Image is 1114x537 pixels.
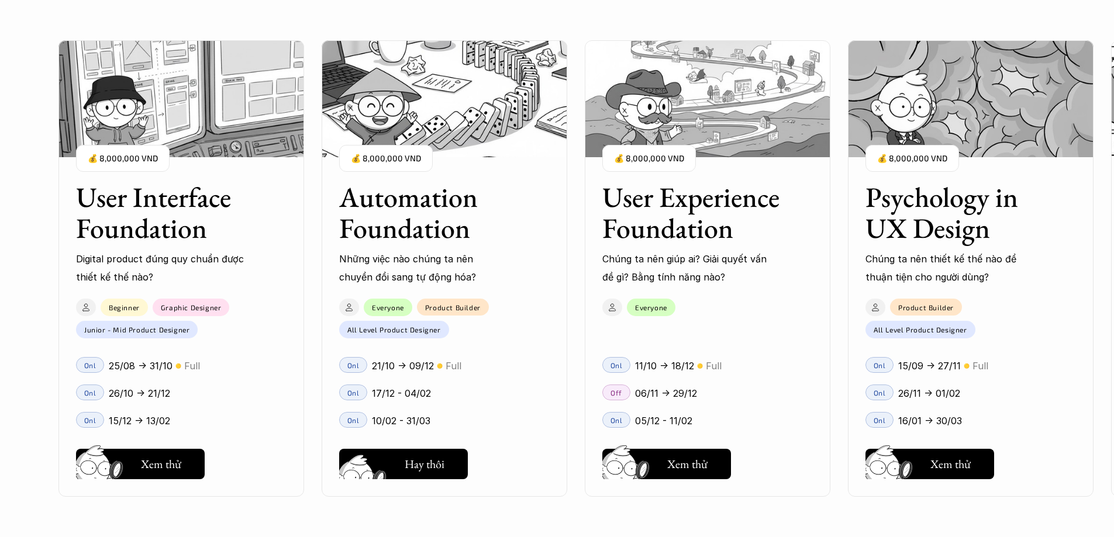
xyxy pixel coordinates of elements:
[76,182,257,244] h3: User Interface Foundation
[446,357,461,375] p: Full
[372,384,431,402] p: 17/12 - 04/02
[425,303,481,311] p: Product Builder
[372,412,430,429] p: 10/02 - 31/03
[898,384,960,402] p: 26/11 -> 01/02
[898,412,962,429] p: 16/01 -> 30/03
[372,357,434,375] p: 21/10 -> 09/12
[141,456,181,472] h5: Xem thử
[602,250,772,286] p: Chúng ta nên giúp ai? Giải quyết vấn đề gì? Bằng tính năng nào?
[874,389,886,397] p: Onl
[635,357,694,375] p: 11/10 -> 18/12
[347,389,360,397] p: Onl
[372,303,404,311] p: Everyone
[88,151,158,167] p: 💰 8,000,000 VND
[184,357,200,375] p: Full
[874,361,886,369] p: Onl
[898,303,954,311] p: Product Builder
[76,250,246,286] p: Digital product đúng quy chuẩn được thiết kế thế nào?
[347,361,360,369] p: Onl
[930,456,971,472] h5: Xem thử
[339,444,468,479] a: Hay thôi
[109,357,173,375] p: 25/08 -> 31/10
[339,449,468,479] button: Hay thôi
[347,325,441,334] p: All Level Product Designer
[898,357,961,375] p: 15/09 -> 27/11
[602,444,731,479] a: Xem thử
[611,389,622,397] p: Off
[76,444,205,479] a: Xem thử
[602,449,731,479] button: Xem thử
[635,303,667,311] p: Everyone
[109,384,170,402] p: 26/10 -> 21/12
[611,361,623,369] p: Onl
[706,357,722,375] p: Full
[877,151,947,167] p: 💰 8,000,000 VND
[84,325,189,334] p: Junior - Mid Product Designer
[351,151,421,167] p: 💰 8,000,000 VND
[865,449,994,479] button: Xem thử
[611,416,623,424] p: Onl
[602,182,784,244] h3: User Experience Foundation
[667,456,708,472] h5: Xem thử
[339,250,509,286] p: Những việc nào chúng ta nên chuyển đổi sang tự động hóa?
[76,449,205,479] button: Xem thử
[697,362,703,370] p: 🟡
[109,412,170,429] p: 15/12 -> 13/02
[972,357,988,375] p: Full
[635,384,697,402] p: 06/11 -> 29/12
[964,362,970,370] p: 🟡
[339,182,520,244] h3: Automation Foundation
[109,303,140,311] p: Beginner
[614,151,684,167] p: 💰 8,000,000 VND
[175,362,181,370] p: 🟡
[865,182,1047,244] h3: Psychology in UX Design
[405,456,444,472] h5: Hay thôi
[865,444,994,479] a: Xem thử
[874,325,967,334] p: All Level Product Designer
[347,416,360,424] p: Onl
[161,303,222,311] p: Graphic Designer
[437,362,443,370] p: 🟡
[874,416,886,424] p: Onl
[635,412,692,429] p: 05/12 - 11/02
[865,250,1035,286] p: Chúng ta nên thiết kế thế nào để thuận tiện cho người dùng?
